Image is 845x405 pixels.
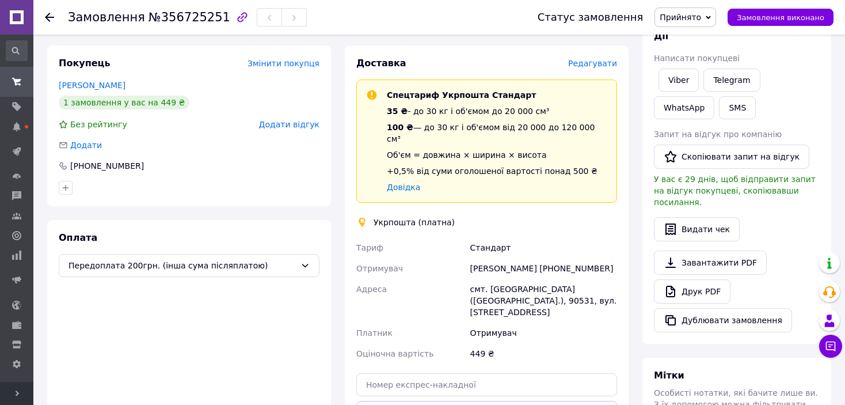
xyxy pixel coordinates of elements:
a: Telegram [703,69,760,92]
span: Передоплата 200грн. (інша сума післяплатою) [68,259,296,272]
div: [PERSON_NAME] [PHONE_NUMBER] [468,258,619,279]
span: Дії [654,31,668,41]
div: 449 ₴ [468,343,619,364]
a: Завантажити PDF [654,251,767,275]
span: Змінити покупця [248,59,319,68]
span: 35 ₴ [387,107,408,116]
span: 100 ₴ [387,123,413,132]
div: [PHONE_NUMBER] [69,160,145,172]
span: Оплата [59,232,97,243]
input: Номер експрес-накладної [356,373,617,396]
span: Мітки [654,370,684,381]
div: Стандарт [468,237,619,258]
span: Доставка [356,58,406,69]
button: Дублювати замовлення [654,308,792,332]
span: Адреса [356,285,387,294]
a: WhatsApp [654,96,714,119]
button: Замовлення виконано [728,9,833,26]
a: [PERSON_NAME] [59,81,125,90]
div: - до 30 кг і об'ємом до 20 000 см³ [387,105,607,117]
span: Спецтариф Укрпошта Стандарт [387,90,536,100]
button: Скопіювати запит на відгук [654,145,809,169]
span: Платник [356,328,393,338]
span: №356725251 [149,10,230,24]
div: смт. [GEOGRAPHIC_DATA] ([GEOGRAPHIC_DATA].), 90531, вул. [STREET_ADDRESS] [468,279,619,323]
span: Додати відгук [259,120,319,129]
a: Друк PDF [654,279,730,304]
span: Тариф [356,243,383,252]
div: +0,5% від суми оголошеної вартості понад 500 ₴ [387,165,607,177]
div: Об'єм = довжина × ширина × висота [387,149,607,161]
span: Замовлення виконано [737,13,824,22]
button: Чат з покупцем [819,335,842,358]
span: Покупець [59,58,111,69]
span: Написати покупцеві [654,54,740,63]
span: Редагувати [568,59,617,68]
span: Прийнято [660,13,701,22]
div: — до 30 кг і об'ємом від 20 000 до 120 000 см³ [387,122,607,145]
button: SMS [719,96,756,119]
span: Запит на відгук про компанію [654,130,782,139]
span: У вас є 29 днів, щоб відправити запит на відгук покупцеві, скопіювавши посилання. [654,175,816,207]
button: Видати чек [654,217,740,241]
div: Укрпошта (платна) [371,217,458,228]
div: Отримувач [468,323,619,343]
span: Додати [70,141,102,150]
div: Повернутися назад [45,12,54,23]
span: Замовлення [68,10,145,24]
a: Viber [659,69,699,92]
span: Без рейтингу [70,120,127,129]
div: 1 замовлення у вас на 449 ₴ [59,96,189,109]
span: Отримувач [356,264,403,273]
span: Оціночна вартість [356,349,433,358]
div: Статус замовлення [538,12,644,23]
a: Довідка [387,183,420,192]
